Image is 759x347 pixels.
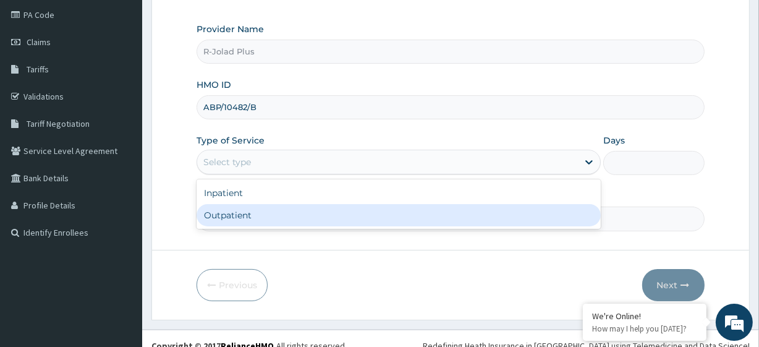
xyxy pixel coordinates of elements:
div: Outpatient [197,204,601,226]
div: Select type [203,156,251,168]
div: We're Online! [592,311,697,322]
img: d_794563401_company_1708531726252_794563401 [23,62,50,93]
label: Type of Service [197,134,265,147]
span: Tariff Negotiation [27,118,90,129]
button: Next [642,269,705,301]
div: Inpatient [197,182,601,204]
label: Provider Name [197,23,264,35]
input: Enter HMO ID [197,95,704,119]
label: HMO ID [197,79,231,91]
div: Chat with us now [64,69,208,85]
textarea: Type your message and hit 'Enter' [6,223,235,266]
span: We're online! [72,98,171,223]
div: Minimize live chat window [203,6,232,36]
span: Tariffs [27,64,49,75]
button: Previous [197,269,268,301]
span: Claims [27,36,51,48]
label: Days [603,134,625,147]
p: How may I help you today? [592,323,697,334]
